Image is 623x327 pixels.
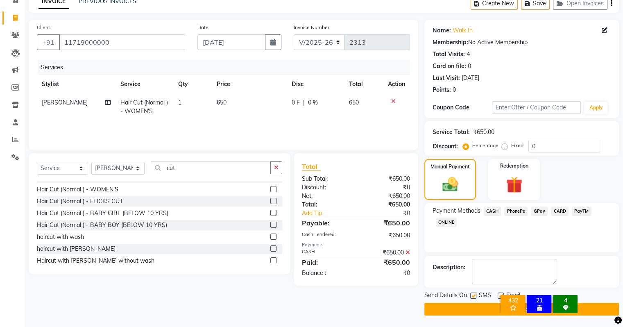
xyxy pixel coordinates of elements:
[42,99,88,106] span: [PERSON_NAME]
[436,218,457,227] span: ONLINE
[424,291,467,301] span: Send Details On
[151,161,271,174] input: Search or Scan
[217,99,227,106] span: 650
[502,297,523,304] div: 432
[59,34,185,50] input: Search by Name/Mobile/Email/Code
[479,291,491,301] span: SMS
[468,62,471,70] div: 0
[294,24,329,31] label: Invoice Number
[433,38,468,47] div: Membership:
[308,98,318,107] span: 0 %
[472,142,498,149] label: Percentage
[492,101,581,114] input: Enter Offer / Coupon Code
[433,86,451,94] div: Points:
[467,50,470,59] div: 4
[296,192,356,200] div: Net:
[178,99,181,106] span: 1
[303,98,305,107] span: |
[296,218,356,228] div: Payable:
[433,263,465,272] div: Description:
[433,142,458,151] div: Discount:
[37,233,84,241] div: haircut with wash
[287,75,344,93] th: Disc
[424,303,619,316] button: Checkout
[296,248,356,257] div: CASH
[504,207,528,216] span: PhonePe
[302,241,410,248] div: Payments
[356,257,416,267] div: ₹650.00
[437,175,463,193] img: _cash.svg
[473,128,494,136] div: ₹650.00
[120,99,168,115] span: Hair Cut (Normal ) - WOMEN'S
[37,245,116,253] div: haircut with [PERSON_NAME]
[116,75,173,93] th: Service
[296,175,356,183] div: Sub Total:
[433,74,460,82] div: Last Visit:
[572,207,591,216] span: PayTM
[501,175,528,195] img: _gift.svg
[453,86,456,94] div: 0
[511,142,523,149] label: Fixed
[484,207,501,216] span: CASH
[433,62,466,70] div: Card on file:
[37,34,60,50] button: +91
[433,207,480,215] span: Payment Methods
[356,218,416,228] div: ₹650.00
[356,231,416,240] div: ₹650.00
[356,192,416,200] div: ₹650.00
[528,297,550,304] div: 21
[296,269,356,277] div: Balance :
[555,297,576,304] div: 4
[366,209,416,218] div: ₹0
[356,183,416,192] div: ₹0
[430,163,470,170] label: Manual Payment
[212,75,287,93] th: Price
[356,248,416,257] div: ₹650.00
[292,98,300,107] span: 0 F
[37,197,123,206] div: Hair Cut (Normal ) - FLICKS CUT
[356,269,416,277] div: ₹0
[38,60,416,75] div: Services
[383,75,410,93] th: Action
[453,26,473,35] a: Walk In
[551,207,569,216] span: CARD
[433,50,465,59] div: Total Visits:
[344,75,383,93] th: Total
[433,26,451,35] div: Name:
[349,99,359,106] span: 650
[296,231,356,240] div: Cash Tendered:
[296,209,366,218] a: Add Tip
[584,102,607,114] button: Apply
[296,257,356,267] div: Paid:
[500,162,528,170] label: Redemption
[37,257,154,265] div: Haircut with [PERSON_NAME] without wash
[37,75,116,93] th: Stylist
[356,200,416,209] div: ₹650.00
[37,185,118,194] div: Hair Cut (Normal ) - WOMEN'S
[37,221,167,229] div: Hair Cut (Normal ) - BABY BOY (BELOW 10 YRS)
[531,207,548,216] span: GPay
[197,24,208,31] label: Date
[296,183,356,192] div: Discount:
[433,128,470,136] div: Service Total:
[37,209,168,218] div: Hair Cut (Normal ) - BABY GIRL (BELOW 10 YRS)
[37,24,50,31] label: Client
[296,200,356,209] div: Total:
[433,103,492,112] div: Coupon Code
[302,162,321,171] span: Total
[433,38,611,47] div: No Active Membership
[173,75,212,93] th: Qty
[356,175,416,183] div: ₹650.00
[462,74,479,82] div: [DATE]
